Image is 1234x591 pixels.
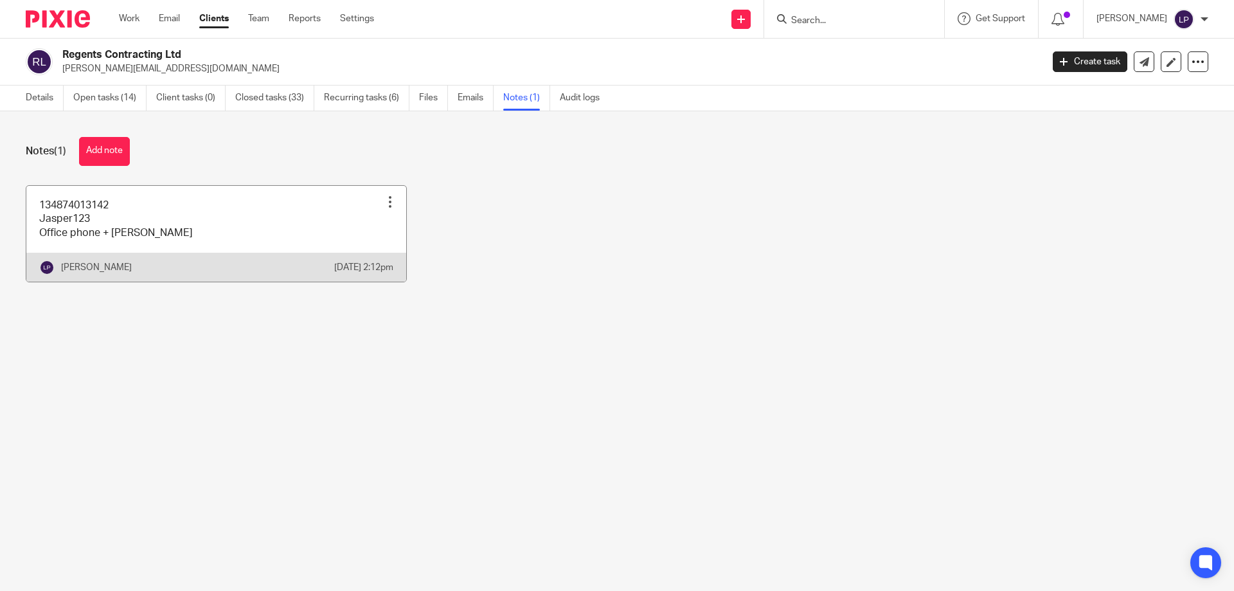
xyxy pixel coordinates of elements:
input: Search [790,15,906,27]
button: Add note [79,137,130,166]
h1: Notes [26,145,66,158]
p: [PERSON_NAME] [61,261,132,274]
h2: Regents Contracting Ltd [62,48,839,62]
p: [DATE] 2:12pm [334,261,393,274]
p: [PERSON_NAME][EMAIL_ADDRESS][DOMAIN_NAME] [62,62,1033,75]
a: Closed tasks (33) [235,86,314,111]
a: Details [26,86,64,111]
span: (1) [54,146,66,156]
a: Emails [458,86,494,111]
img: svg%3E [26,48,53,75]
a: Clients [199,12,229,25]
a: Work [119,12,139,25]
a: Recurring tasks (6) [324,86,409,111]
span: Get Support [976,14,1025,23]
img: svg%3E [1174,9,1194,30]
img: Pixie [26,10,90,28]
a: Team [248,12,269,25]
a: Reports [289,12,321,25]
img: svg%3E [39,260,55,275]
a: Settings [340,12,374,25]
a: Open tasks (14) [73,86,147,111]
p: [PERSON_NAME] [1096,12,1167,25]
a: Files [419,86,448,111]
a: Audit logs [560,86,609,111]
a: Notes (1) [503,86,550,111]
a: Client tasks (0) [156,86,226,111]
a: Email [159,12,180,25]
a: Create task [1053,51,1127,72]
